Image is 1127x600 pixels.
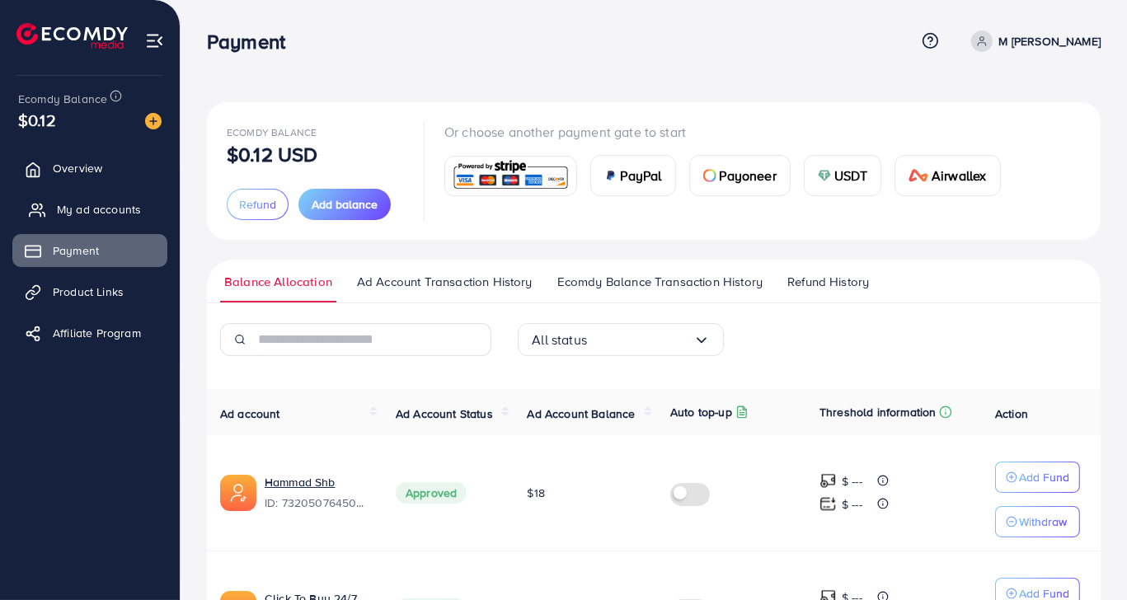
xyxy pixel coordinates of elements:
img: top-up amount [819,472,837,490]
img: top-up amount [819,495,837,513]
span: Ecomdy Balance [18,91,107,107]
span: Refund History [787,273,869,291]
a: My ad accounts [12,193,167,226]
p: Or choose another payment gate to start [444,122,1014,142]
span: Ecomdy Balance Transaction History [557,273,763,291]
iframe: Chat [1057,526,1115,588]
span: Ad Account Balance [528,405,636,422]
span: $0.12 [20,99,54,143]
span: Ecomdy Balance [227,125,317,139]
p: Withdraw [1019,512,1067,532]
p: Threshold information [819,402,936,422]
span: Ad account [220,405,280,422]
button: Refund [227,189,289,220]
div: Search for option [518,323,724,356]
button: Withdraw [995,506,1080,537]
a: cardPayPal [590,155,676,196]
img: card [818,169,831,182]
span: ID: 7320507645020880897 [265,495,369,511]
img: card [450,158,571,194]
a: Product Links [12,275,167,308]
span: Payment [53,242,99,259]
a: Affiliate Program [12,316,167,349]
a: card [444,156,577,196]
p: M [PERSON_NAME] [999,31,1101,51]
a: Overview [12,152,167,185]
p: $ --- [842,471,862,491]
span: Approved [396,482,467,504]
h3: Payment [207,30,298,54]
img: card [909,169,928,182]
span: Affiliate Program [53,325,141,341]
a: cardPayoneer [689,155,791,196]
img: logo [16,23,128,49]
span: Balance Allocation [224,273,332,291]
span: $18 [528,485,545,501]
span: Add balance [312,196,378,213]
p: Auto top-up [670,402,732,422]
button: Add Fund [995,462,1080,493]
span: Payoneer [720,166,777,185]
p: Add Fund [1019,467,1069,487]
a: cardAirwallex [895,155,1000,196]
a: cardUSDT [804,155,882,196]
span: All status [532,327,587,353]
a: M [PERSON_NAME] [965,30,1101,52]
input: Search for option [587,327,693,353]
span: Product Links [53,284,124,300]
a: Payment [12,234,167,267]
img: card [604,169,618,182]
img: ic-ads-acc.e4c84228.svg [220,475,256,511]
button: Add balance [298,189,391,220]
span: USDT [834,166,868,185]
p: $ --- [842,495,862,514]
span: Ad Account Transaction History [357,273,533,291]
span: Ad Account Status [396,405,493,422]
span: Action [995,405,1028,422]
span: Airwallex [932,166,986,185]
img: card [703,169,716,182]
div: <span class='underline'>Hammad Shb</span></br>7320507645020880897 [265,474,369,512]
a: Hammad Shb [265,474,336,490]
span: Refund [239,196,276,213]
p: $0.12 USD [227,144,317,164]
span: My ad accounts [57,201,141,218]
img: menu [145,31,164,50]
img: image [145,113,162,129]
span: PayPal [621,166,662,185]
span: Overview [53,160,102,176]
